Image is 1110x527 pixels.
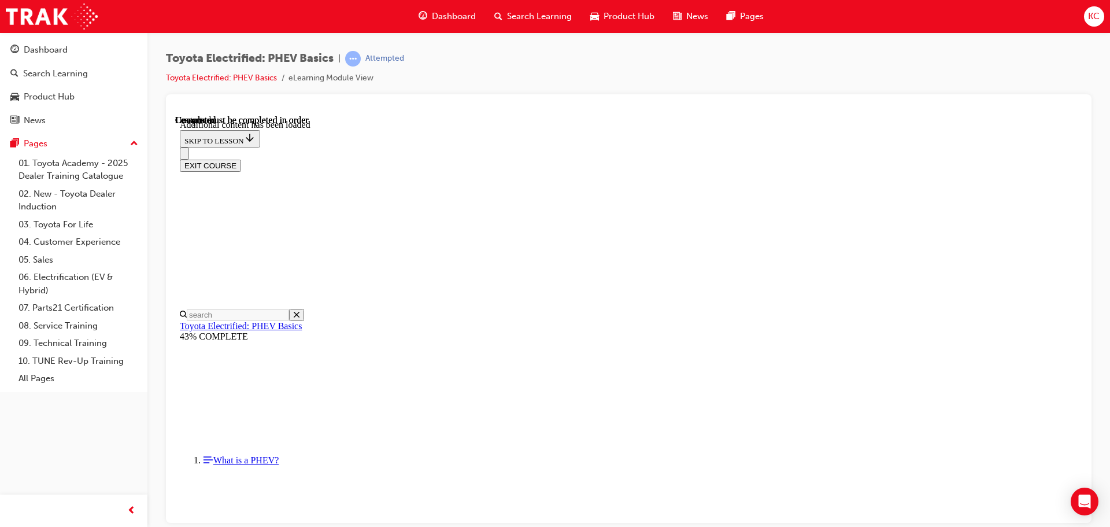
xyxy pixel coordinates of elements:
div: Open Intercom Messenger [1071,488,1098,515]
span: Product Hub [604,10,654,23]
span: pages-icon [727,9,735,24]
span: news-icon [10,116,19,126]
span: search-icon [10,69,18,79]
a: News [5,110,143,131]
div: Attempted [365,53,404,64]
span: guage-icon [10,45,19,56]
a: Product Hub [5,86,143,108]
button: Pages [5,133,143,154]
a: 09. Technical Training [14,334,143,352]
a: Dashboard [5,39,143,61]
a: Search Learning [5,63,143,84]
span: news-icon [673,9,682,24]
button: Close search menu [114,194,129,206]
button: EXIT COURSE [5,45,66,57]
span: KC [1088,10,1100,23]
a: 10. TUNE Rev-Up Training [14,352,143,370]
div: Pages [24,137,47,150]
span: car-icon [590,9,599,24]
a: All Pages [14,370,143,388]
div: Dashboard [24,43,68,57]
a: Toyota Electrified: PHEV Basics [5,206,127,216]
span: | [338,52,341,65]
span: guage-icon [419,9,427,24]
span: pages-icon [10,139,19,149]
span: Toyota Electrified: PHEV Basics [166,52,334,65]
a: Toyota Electrified: PHEV Basics [166,73,277,83]
span: search-icon [494,9,502,24]
span: Pages [740,10,764,23]
a: 04. Customer Experience [14,233,143,251]
span: car-icon [10,92,19,102]
span: SKIP TO LESSON [9,21,80,30]
div: 43% COMPLETE [5,216,902,227]
button: KC [1084,6,1104,27]
div: Search Learning [23,67,88,80]
div: Additional content has been loaded [5,5,902,15]
img: Trak [6,3,98,30]
span: learningRecordVerb_ATTEMPT-icon [345,51,361,67]
a: 03. Toyota For Life [14,216,143,234]
a: search-iconSearch Learning [485,5,581,28]
span: Search Learning [507,10,572,23]
a: 06. Electrification (EV & Hybrid) [14,268,143,299]
li: eLearning Module View [288,72,373,85]
a: 08. Service Training [14,317,143,335]
button: Close navigation menu [5,32,14,45]
a: guage-iconDashboard [409,5,485,28]
input: Search [12,194,114,206]
a: 01. Toyota Academy - 2025 Dealer Training Catalogue [14,154,143,185]
span: prev-icon [127,504,136,518]
button: SKIP TO LESSON [5,15,85,32]
span: Dashboard [432,10,476,23]
button: DashboardSearch LearningProduct HubNews [5,37,143,133]
a: pages-iconPages [717,5,773,28]
a: 05. Sales [14,251,143,269]
div: News [24,114,46,127]
a: 02. New - Toyota Dealer Induction [14,185,143,216]
a: news-iconNews [664,5,717,28]
span: News [686,10,708,23]
span: up-icon [130,137,138,152]
a: 07. Parts21 Certification [14,299,143,317]
a: car-iconProduct Hub [581,5,664,28]
div: Product Hub [24,90,75,104]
